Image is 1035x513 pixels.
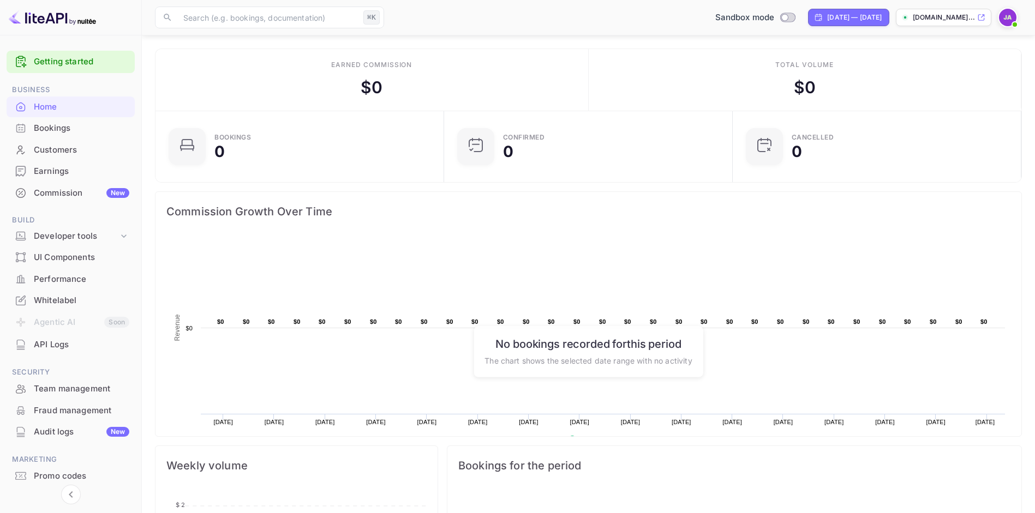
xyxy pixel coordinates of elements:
[319,318,326,325] text: $0
[268,318,275,325] text: $0
[7,247,135,268] div: UI Components
[904,318,911,325] text: $0
[827,13,882,22] div: [DATE] — [DATE]
[363,10,380,25] div: ⌘K
[34,165,129,178] div: Earnings
[294,318,301,325] text: $0
[34,122,129,135] div: Bookings
[34,294,129,307] div: Whitelabel
[803,318,810,325] text: $0
[7,378,135,400] div: Team management
[579,436,607,443] text: Revenue
[34,251,129,264] div: UI Components
[370,318,377,325] text: $0
[824,419,844,425] text: [DATE]
[34,405,129,417] div: Fraud management
[792,134,834,141] div: CANCELLED
[61,485,81,504] button: Collapse navigation
[722,419,742,425] text: [DATE]
[214,144,225,159] div: 0
[34,144,129,156] div: Customers
[7,227,135,246] div: Developer tools
[7,269,135,290] div: Performance
[879,318,886,325] text: $0
[7,140,135,160] a: Customers
[7,96,135,117] a: Home
[331,60,412,70] div: Earned commission
[497,318,504,325] text: $0
[471,318,478,325] text: $0
[503,134,545,141] div: Confirmed
[7,140,135,161] div: Customers
[599,318,606,325] text: $0
[523,318,530,325] text: $0
[458,457,1010,474] span: Bookings for the period
[7,400,135,421] div: Fraud management
[366,419,386,425] text: [DATE]
[774,419,793,425] text: [DATE]
[999,9,1016,26] img: Joseph Attard
[7,400,135,420] a: Fraud management
[417,419,437,425] text: [DATE]
[176,501,185,509] tspan: $ 2
[573,318,581,325] text: $0
[34,230,118,243] div: Developer tools
[751,318,758,325] text: $0
[484,354,692,366] p: The chart shows the selected date range with no activity
[503,144,513,159] div: 0
[7,466,135,487] div: Promo codes
[711,11,800,24] div: Switch to Production mode
[624,318,631,325] text: $0
[548,318,555,325] text: $0
[34,187,129,200] div: Commission
[853,318,860,325] text: $0
[775,60,834,70] div: Total volume
[7,290,135,311] div: Whitelabel
[7,366,135,378] span: Security
[217,318,224,325] text: $0
[7,161,135,182] div: Earnings
[7,84,135,96] span: Business
[34,426,129,438] div: Audit logs
[7,290,135,310] a: Whitelabel
[7,118,135,139] div: Bookings
[980,318,988,325] text: $0
[34,56,129,68] a: Getting started
[7,421,135,443] div: Audit logsNew
[7,334,135,354] a: API Logs
[519,419,539,425] text: [DATE]
[7,378,135,399] a: Team management
[792,144,802,159] div: 0
[243,318,250,325] text: $0
[7,214,135,226] span: Build
[186,325,193,331] text: $0
[7,51,135,73] div: Getting started
[570,419,589,425] text: [DATE]
[7,118,135,138] a: Bookings
[177,7,359,28] input: Search (e.g. bookings, documentation)
[213,419,233,425] text: [DATE]
[875,419,895,425] text: [DATE]
[174,314,181,341] text: Revenue
[7,454,135,466] span: Marketing
[794,75,816,100] div: $ 0
[468,419,488,425] text: [DATE]
[930,318,937,325] text: $0
[650,318,657,325] text: $0
[34,383,129,395] div: Team management
[166,203,1010,220] span: Commission Growth Over Time
[7,269,135,289] a: Performance
[7,421,135,442] a: Audit logsNew
[344,318,351,325] text: $0
[726,318,733,325] text: $0
[675,318,683,325] text: $0
[34,470,129,482] div: Promo codes
[7,183,135,203] a: CommissionNew
[484,337,692,350] h6: No bookings recorded for this period
[106,188,129,198] div: New
[34,273,129,286] div: Performance
[265,419,284,425] text: [DATE]
[7,183,135,204] div: CommissionNew
[926,419,946,425] text: [DATE]
[421,318,428,325] text: $0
